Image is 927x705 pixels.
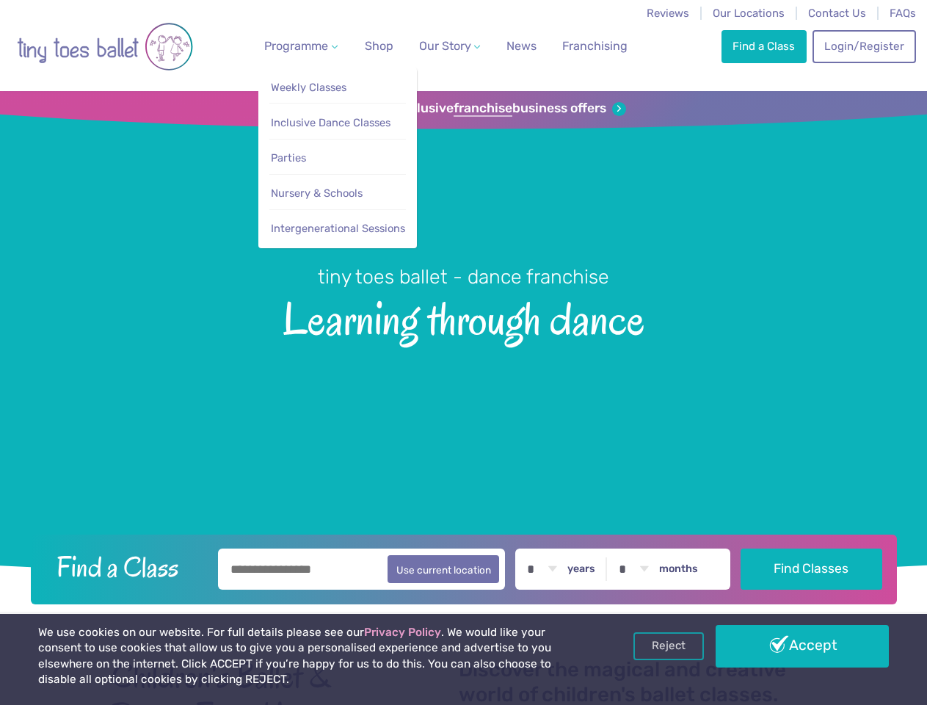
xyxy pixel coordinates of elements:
[716,625,889,668] a: Accept
[808,7,866,20] a: Contact Us
[454,101,512,117] strong: franchise
[269,145,406,172] a: Parties
[647,7,689,20] a: Reviews
[562,39,628,53] span: Franchising
[271,116,390,129] span: Inclusive Dance Classes
[419,39,471,53] span: Our Story
[388,555,500,583] button: Use current location
[713,7,785,20] a: Our Locations
[890,7,916,20] a: FAQs
[271,222,405,235] span: Intergenerational Sessions
[301,101,626,117] a: Sign up for our exclusivefranchisebusiness offers
[359,32,399,61] a: Shop
[17,10,193,84] img: tiny toes ballet
[271,187,363,200] span: Nursery & Schools
[269,215,406,242] a: Intergenerational Sessions
[364,626,441,639] a: Privacy Policy
[23,290,904,344] span: Learning through dance
[741,549,882,590] button: Find Classes
[556,32,633,61] a: Franchising
[633,632,704,660] a: Reject
[269,109,406,137] a: Inclusive Dance Classes
[38,625,591,688] p: We use cookies on our website. For full details please see our . We would like your consent to us...
[659,563,698,576] label: months
[271,81,346,94] span: Weekly Classes
[567,563,595,576] label: years
[412,32,486,61] a: Our Story
[269,180,406,207] a: Nursery & Schools
[269,74,406,101] a: Weekly Classes
[501,32,542,61] a: News
[264,39,328,53] span: Programme
[813,30,915,62] a: Login/Register
[271,151,306,164] span: Parties
[258,32,343,61] a: Programme
[721,30,807,62] a: Find a Class
[365,39,393,53] span: Shop
[506,39,537,53] span: News
[318,265,609,289] small: tiny toes ballet - dance franchise
[45,549,208,585] h2: Find a Class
